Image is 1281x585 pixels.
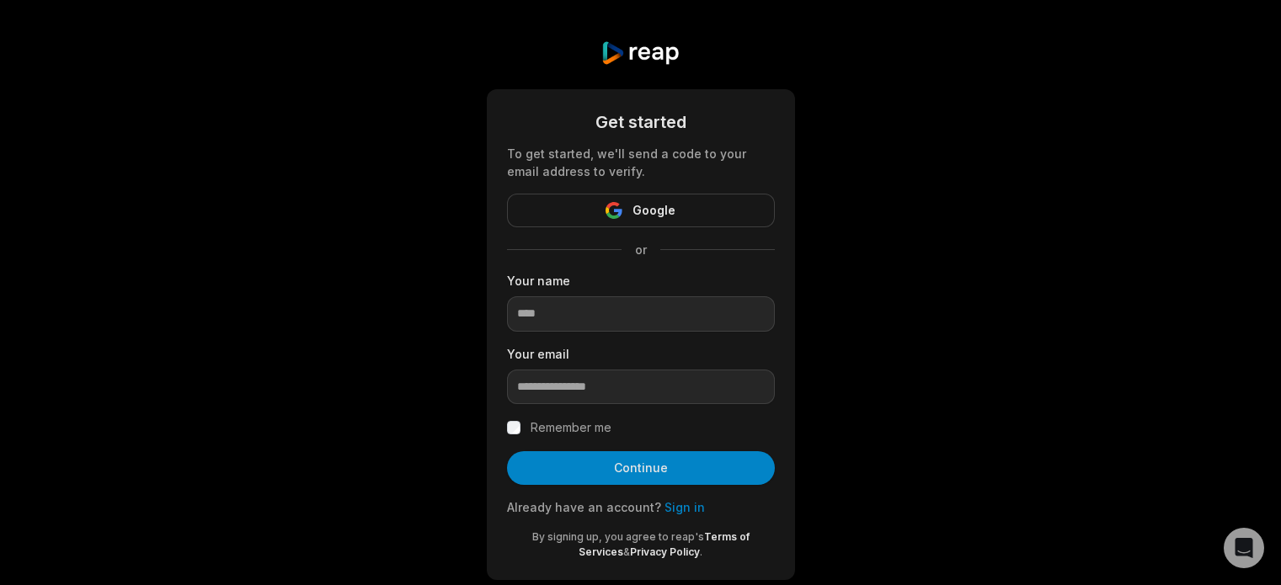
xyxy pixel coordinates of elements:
span: & [623,545,630,558]
div: To get started, we'll send a code to your email address to verify. [507,145,775,180]
a: Sign in [665,500,705,514]
span: or [622,241,660,258]
div: Open Intercom Messenger [1224,528,1264,568]
img: reap [600,40,681,66]
span: Already have an account? [507,500,661,514]
button: Google [507,194,775,227]
a: Privacy Policy [630,545,700,558]
label: Your name [507,272,775,290]
span: By signing up, you agree to reap's [532,530,704,543]
span: . [700,545,702,558]
span: Google [632,200,675,221]
label: Your email [507,345,775,363]
div: Get started [507,109,775,135]
button: Continue [507,451,775,485]
label: Remember me [531,417,611,438]
a: Terms of Services [579,530,750,558]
